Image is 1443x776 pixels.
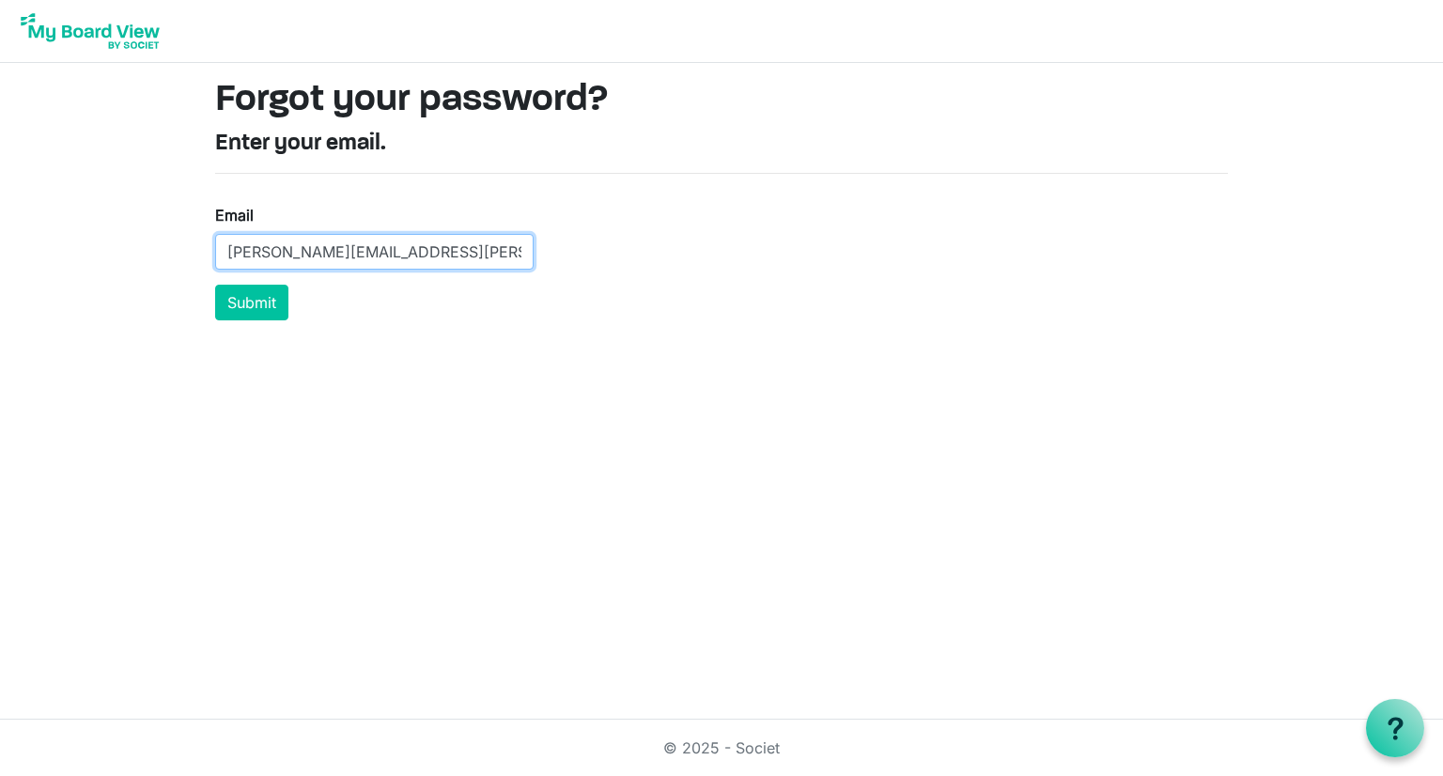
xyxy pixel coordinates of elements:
h1: Forgot your password? [215,78,1228,123]
button: Submit [215,285,288,320]
a: © 2025 - Societ [663,738,780,757]
img: My Board View Logo [15,8,165,54]
label: Email [215,204,254,226]
h4: Enter your email. [215,131,1228,158]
